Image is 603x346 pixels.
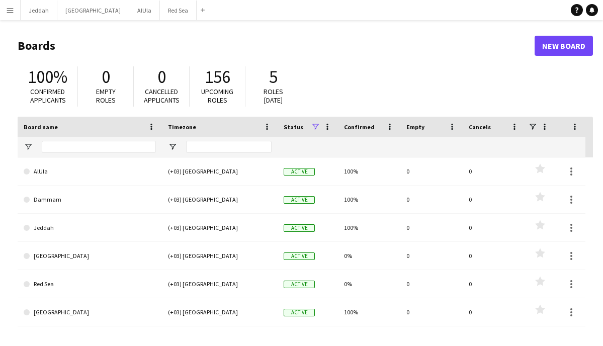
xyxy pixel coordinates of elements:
div: 0 [400,242,463,270]
div: 100% [338,157,400,185]
span: Empty roles [96,87,116,105]
span: 0 [157,66,166,88]
span: 156 [205,66,230,88]
span: Active [284,281,315,288]
span: Status [284,123,303,131]
a: [GEOGRAPHIC_DATA] [24,298,156,326]
span: Active [284,309,315,316]
div: 0 [400,298,463,326]
span: Active [284,168,315,176]
div: 100% [338,186,400,213]
a: AlUla [24,157,156,186]
div: (+03) [GEOGRAPHIC_DATA] [162,186,278,213]
div: 0 [463,214,525,241]
span: 5 [269,66,278,88]
span: 0 [102,66,110,88]
span: 100% [28,66,67,88]
div: (+03) [GEOGRAPHIC_DATA] [162,157,278,185]
span: Cancels [469,123,491,131]
div: 0 [463,242,525,270]
span: Active [284,224,315,232]
a: Red Sea [24,270,156,298]
span: Board name [24,123,58,131]
span: Confirmed [344,123,375,131]
span: Upcoming roles [201,87,233,105]
span: Roles [DATE] [264,87,283,105]
button: [GEOGRAPHIC_DATA] [57,1,129,20]
span: Cancelled applicants [144,87,180,105]
span: Active [284,252,315,260]
div: 0 [400,186,463,213]
div: 0 [463,298,525,326]
div: 0% [338,242,400,270]
button: AlUla [129,1,160,20]
div: 0 [463,157,525,185]
div: 100% [338,298,400,326]
button: Open Filter Menu [168,142,177,151]
a: Dammam [24,186,156,214]
div: 0 [400,157,463,185]
span: Active [284,196,315,204]
button: Red Sea [160,1,197,20]
div: (+03) [GEOGRAPHIC_DATA] [162,270,278,298]
a: New Board [535,36,593,56]
h1: Boards [18,38,535,53]
input: Board name Filter Input [42,141,156,153]
div: 100% [338,214,400,241]
div: 0% [338,270,400,298]
div: 0 [463,270,525,298]
div: 0 [400,214,463,241]
div: (+03) [GEOGRAPHIC_DATA] [162,298,278,326]
button: Jeddah [21,1,57,20]
button: Open Filter Menu [24,142,33,151]
a: [GEOGRAPHIC_DATA] [24,242,156,270]
a: Jeddah [24,214,156,242]
div: (+03) [GEOGRAPHIC_DATA] [162,242,278,270]
span: Timezone [168,123,196,131]
span: Confirmed applicants [30,87,66,105]
span: Empty [406,123,424,131]
div: 0 [400,270,463,298]
input: Timezone Filter Input [186,141,272,153]
div: (+03) [GEOGRAPHIC_DATA] [162,214,278,241]
div: 0 [463,186,525,213]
